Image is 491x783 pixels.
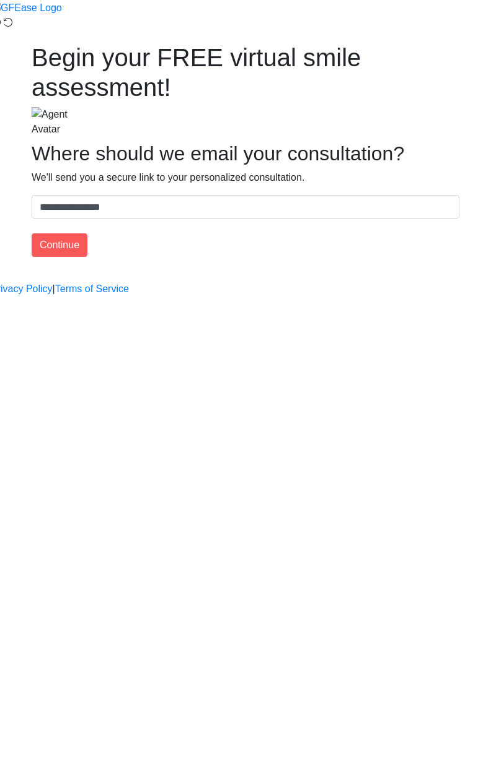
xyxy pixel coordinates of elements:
[32,107,87,137] img: Agent Avatar
[53,282,55,296] a: |
[32,43,459,102] h1: Begin your FREE virtual smile assessment!
[32,142,459,165] h2: Where should we email your consultation?
[32,233,87,257] button: Continue
[55,282,129,296] a: Terms of Service
[32,170,459,185] p: We'll send you a secure link to your personalized consultation.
